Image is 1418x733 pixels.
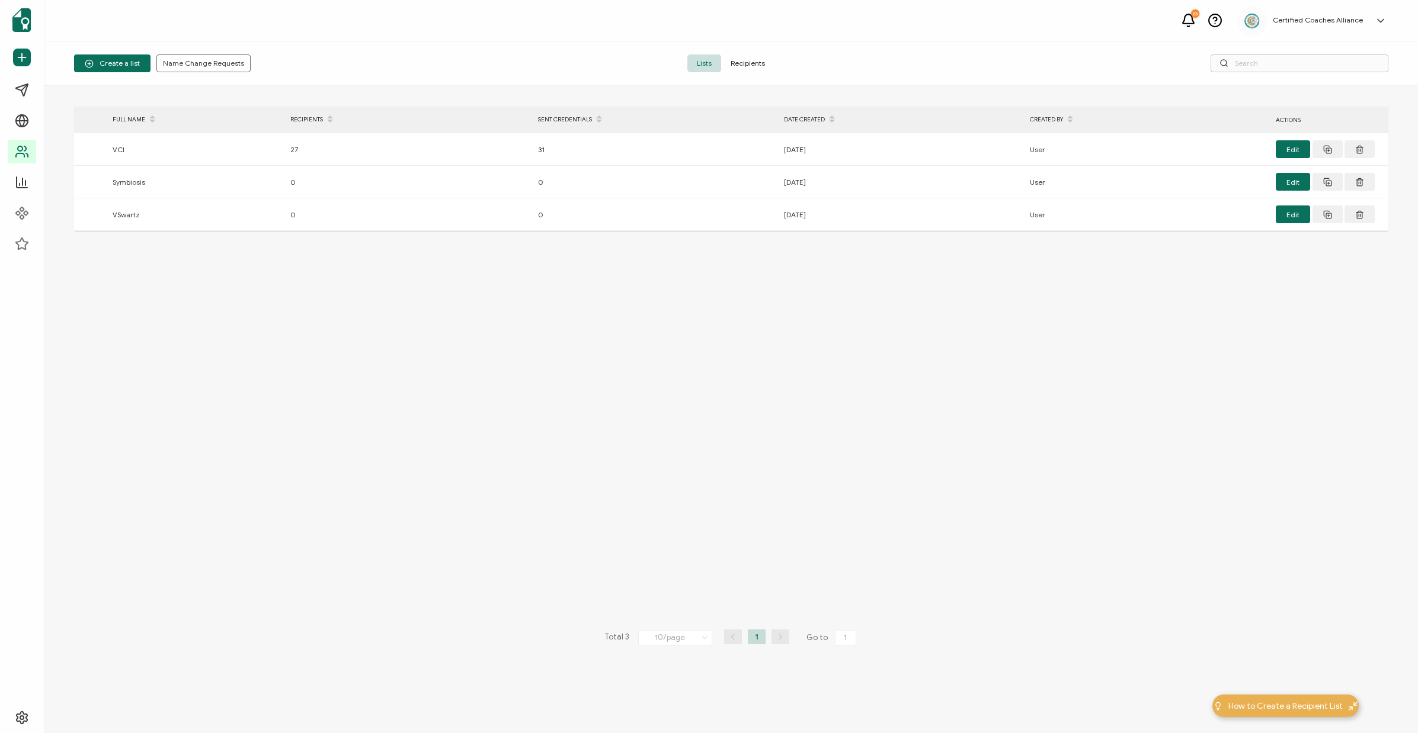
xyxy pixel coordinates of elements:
span: Create a list [85,59,140,68]
div: ACTIONS [1270,113,1388,127]
input: Select [638,630,712,646]
div: 0 [532,208,778,221]
li: 1 [748,629,766,644]
div: SENT CREDENTIALS [532,110,778,130]
span: Recipients [721,54,774,72]
button: Edit [1276,173,1310,191]
span: Go to [806,629,859,646]
div: 0 [284,208,532,221]
span: How to Create a Recipient List [1228,700,1343,712]
div: User [1024,175,1270,189]
span: Name Change Requests [163,60,244,67]
button: Create a list [74,54,151,72]
input: Search [1211,54,1388,72]
div: VSwartz [107,208,284,221]
h5: Certified Coaches Alliance [1273,16,1363,24]
span: Lists [687,54,721,72]
iframe: Chat Widget [1359,676,1418,733]
div: 0 [284,175,532,189]
button: Edit [1276,140,1310,158]
div: FULL NAME [107,110,284,130]
div: RECIPIENTS [284,110,532,130]
div: 27 [284,143,532,156]
div: User [1024,208,1270,221]
div: 0 [532,175,778,189]
div: [DATE] [778,175,1024,189]
div: VCI [107,143,284,156]
button: Edit [1276,205,1310,223]
img: minimize-icon.svg [1349,702,1358,711]
div: CREATED BY [1024,110,1270,130]
div: [DATE] [778,143,1024,156]
img: 2aa27aa7-df99-43f9-bc54-4d90c804c2bd.png [1243,12,1261,30]
div: DATE CREATED [778,110,1024,130]
div: [DATE] [778,208,1024,221]
img: sertifier-logomark-colored.svg [12,8,31,32]
span: Total 3 [604,629,629,646]
button: Name Change Requests [156,54,251,72]
div: 31 [532,143,778,156]
div: User [1024,143,1270,156]
div: Symbiosis [107,175,284,189]
div: 23 [1191,9,1199,18]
